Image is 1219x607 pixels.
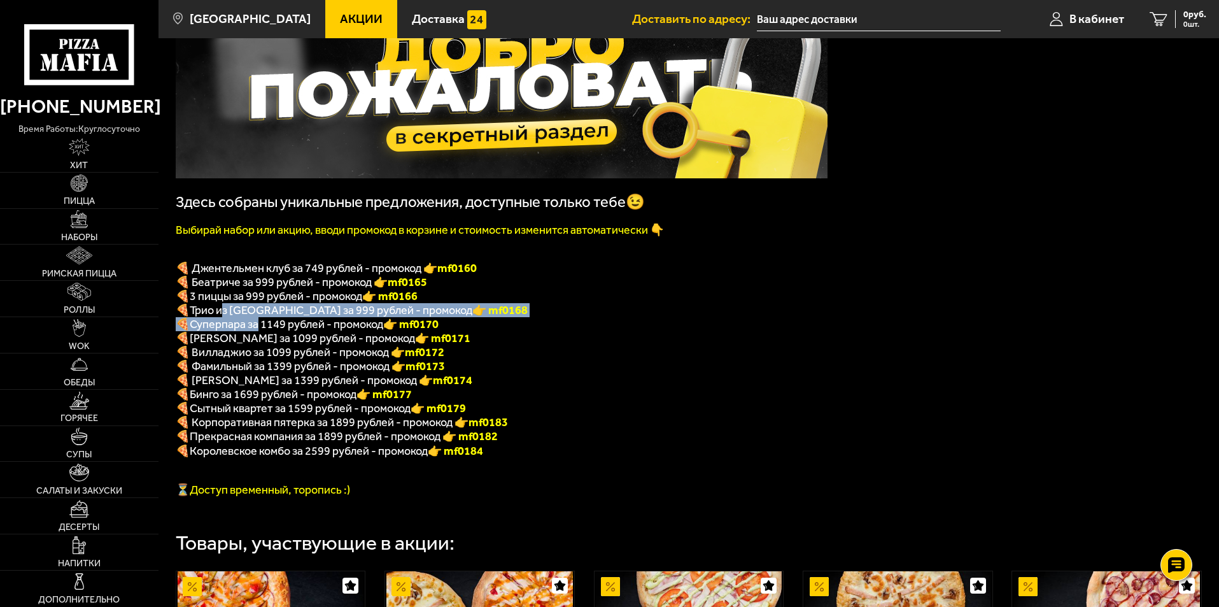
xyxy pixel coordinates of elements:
[64,306,95,315] span: Роллы
[469,415,508,429] b: mf0183
[190,387,356,401] span: Бинго за 1699 рублей - промокод
[176,303,190,317] font: 🍕
[415,331,470,345] b: 👉 mf0171
[176,429,190,443] font: 🍕
[472,303,528,317] font: 👉 mf0168
[176,289,190,303] font: 🍕
[340,13,383,25] span: Акции
[190,317,383,331] span: Суперпара за 1149 рублей - промокод
[190,331,415,345] span: [PERSON_NAME] за 1099 рублей - промокод
[176,373,472,387] span: 🍕 [PERSON_NAME] за 1399 рублей - промокод 👉
[412,13,465,25] span: Доставка
[433,373,472,387] b: mf0174
[1183,20,1206,28] span: 0 шт.
[176,345,444,359] span: 🍕 Вилладжио за 1099 рублей - промокод 👉
[190,429,442,443] span: Прекрасная компания за 1899 рублей - промокод
[176,483,350,497] span: ⏳Доступ временный, торопись :)
[190,444,428,458] span: Королевское комбо за 2599 рублей - промокод
[411,401,466,415] b: 👉 mf0179
[58,559,101,568] span: Напитки
[405,345,444,359] b: mf0172
[176,359,445,373] span: 🍕 Фамильный за 1399 рублей - промокод 👉
[176,415,508,429] span: 🍕 Корпоративная пятерка за 1899 рублей - промокод 👉
[176,193,645,211] span: Здесь собраны уникальные предложения, доступные только тебе😉
[176,444,190,458] font: 🍕
[383,317,439,331] font: 👉 mf0170
[176,533,454,553] div: Товары, участвующие в акции:
[437,261,477,275] b: mf0160
[190,289,362,303] span: 3 пиццы за 999 рублей - промокод
[42,269,116,278] span: Римская пицца
[190,401,411,415] span: Сытный квартет за 1599 рублей - промокод
[176,275,427,289] span: 🍕 Беатриче за 999 рублей - промокод 👉
[183,577,202,596] img: Акционный
[388,275,427,289] b: mf0165
[176,401,190,415] b: 🍕
[60,414,98,423] span: Горячее
[467,10,486,29] img: 15daf4d41897b9f0e9f617042186c801.svg
[38,596,120,604] span: Дополнительно
[757,8,1001,31] span: Санкт-Петербург, Курляндская улица, 20, подъезд 2
[70,161,88,170] span: Хит
[64,378,95,387] span: Обеды
[176,317,190,331] font: 🍕
[36,487,122,496] span: Салаты и закуски
[362,289,418,303] font: 👉 mf0166
[190,303,472,317] span: Трио из [GEOGRAPHIC_DATA] за 999 рублей - промокод
[405,359,445,373] b: mf0173
[1018,577,1038,596] img: Акционный
[64,197,95,206] span: Пицца
[176,223,664,237] font: Выбирай набор или акцию, вводи промокод в корзине и стоимость изменится автоматически 👇
[66,450,92,459] span: Супы
[601,577,620,596] img: Акционный
[442,429,498,443] font: 👉 mf0182
[176,331,190,345] b: 🍕
[391,577,411,596] img: Акционный
[69,342,90,351] span: WOK
[757,8,1001,31] input: Ваш адрес доставки
[1069,13,1124,25] span: В кабинет
[356,387,412,401] b: 👉 mf0177
[176,387,190,401] b: 🍕
[59,523,99,532] span: Десерты
[61,233,97,242] span: Наборы
[428,444,483,458] font: 👉 mf0184
[810,577,829,596] img: Акционный
[176,261,477,275] span: 🍕 Джентельмен клуб за 749 рублей - промокод 👉
[190,13,311,25] span: [GEOGRAPHIC_DATA]
[632,13,757,25] span: Доставить по адресу:
[1183,10,1206,19] span: 0 руб.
